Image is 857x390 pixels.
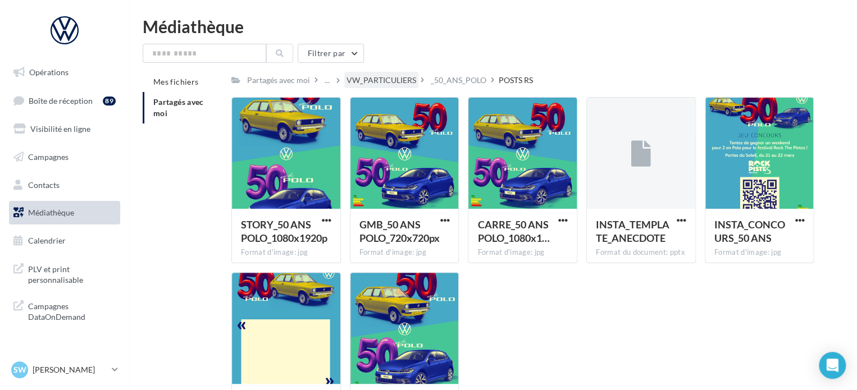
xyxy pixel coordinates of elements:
[143,18,844,35] div: Médiathèque
[596,218,669,244] span: INSTA_TEMPLATE_ANECDOTE
[7,257,122,290] a: PLV et print personnalisable
[322,72,332,88] div: ...
[714,218,785,244] span: INSTA_CONCOURS_50 ANS
[7,61,122,84] a: Opérations
[28,152,69,162] span: Campagnes
[714,247,805,258] div: Format d'image: jpg
[359,218,440,244] span: GMB_50 ANS POLO_720x720px
[298,44,364,63] button: Filtrer par
[247,75,310,86] div: Partagés avec moi
[153,77,198,86] span: Mes fichiers
[499,75,533,86] div: POSTS RS
[7,173,122,197] a: Contacts
[7,229,122,253] a: Calendrier
[153,97,204,118] span: Partagés avec moi
[477,218,549,244] span: CARRE_50 ANS POLO_1080x1080px
[7,89,122,113] a: Boîte de réception89
[347,75,416,86] div: VW_PARTICULIERS
[596,247,686,258] div: Format du document: pptx
[9,359,120,380] a: SW [PERSON_NAME]
[819,352,846,379] div: Open Intercom Messenger
[359,247,450,258] div: Format d'image: jpg
[33,364,107,375] p: [PERSON_NAME]
[30,124,90,134] span: Visibilité en ligne
[7,201,122,224] a: Médiathèque
[241,247,331,258] div: Format d'image: jpg
[431,75,486,86] div: _50_ANS_POLO
[7,145,122,169] a: Campagnes
[477,247,568,258] div: Format d'image: jpg
[28,208,74,217] span: Médiathèque
[103,97,116,105] div: 89
[29,67,69,77] span: Opérations
[241,218,327,244] span: STORY_50 ANS POLO_1080x1920p
[7,117,122,141] a: Visibilité en ligne
[13,364,26,375] span: SW
[29,95,93,105] span: Boîte de réception
[7,294,122,327] a: Campagnes DataOnDemand
[28,299,116,323] span: Campagnes DataOnDemand
[28,261,116,286] span: PLV et print personnalisable
[28,236,66,245] span: Calendrier
[28,180,60,189] span: Contacts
